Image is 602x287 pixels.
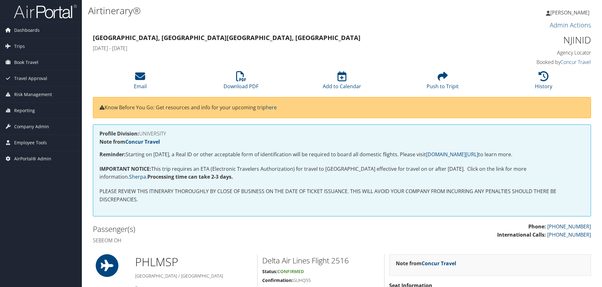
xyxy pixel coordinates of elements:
[99,187,584,204] p: PLEASE REVIEW THIS ITINERARY THOROUGHLY BY CLOSE OF BUSINESS ON THE DATE OF TICKET ISSUANCE. THIS...
[266,104,277,111] a: here
[14,151,51,167] span: AirPortal® Admin
[277,268,304,274] span: Confirmed
[99,165,151,172] strong: IMPORTANT NOTICE:
[88,4,427,17] h1: Airtinerary®
[99,104,584,112] p: Know Before You Go: Get resources and info for your upcoming trip
[93,237,337,244] h4: Sebeom Oh
[396,260,456,267] strong: Note from
[14,38,25,54] span: Trips
[474,33,591,47] h1: NJINID
[14,119,49,135] span: Company Admin
[135,273,253,279] h5: [GEOGRAPHIC_DATA] / [GEOGRAPHIC_DATA]
[14,71,47,86] span: Travel Approval
[14,4,77,19] img: airportal-logo.png
[262,255,379,266] h2: Delta Air Lines Flight 2516
[323,75,361,90] a: Add to Calendar
[99,131,584,136] h4: UNIVERSITY
[99,151,126,158] strong: Reminder:
[262,277,293,283] strong: Confirmation:
[262,277,379,284] h5: GUHQ55
[427,75,459,90] a: Push to Tripit
[546,3,596,22] a: [PERSON_NAME]
[547,231,591,238] a: [PHONE_NUMBER]
[550,9,589,16] span: [PERSON_NAME]
[224,75,258,90] a: Download PDF
[14,22,40,38] span: Dashboards
[535,75,552,90] a: History
[497,231,546,238] strong: International Calls:
[14,87,52,102] span: Risk Management
[99,138,160,145] strong: Note from
[93,33,361,42] strong: [GEOGRAPHIC_DATA], [GEOGRAPHIC_DATA] [GEOGRAPHIC_DATA], [GEOGRAPHIC_DATA]
[147,173,233,180] strong: Processing time can take 2-3 days.
[560,59,591,66] a: Concur Travel
[474,59,591,66] h4: Booked by
[550,21,591,29] a: Admin Actions
[99,151,584,159] p: Starting on [DATE], a Real ID or other acceptable form of identification will be required to boar...
[93,224,337,234] h2: Passenger(s)
[14,55,38,70] span: Book Travel
[99,165,584,181] p: This trip requires an ETA (Electronic Travelers Authorization) for travel to [GEOGRAPHIC_DATA] ef...
[528,223,546,230] strong: Phone:
[262,268,277,274] strong: Status:
[14,135,47,151] span: Employee Tools
[422,260,456,267] a: Concur Travel
[426,151,478,158] a: [DOMAIN_NAME][URL]
[135,254,253,270] h1: PHL MSP
[134,75,147,90] a: Email
[129,173,146,180] a: Sherpa
[547,223,591,230] a: [PHONE_NUMBER]
[93,45,464,52] h4: [DATE] - [DATE]
[474,49,591,56] h4: Agency Locator
[14,103,35,118] span: Reporting
[99,130,139,137] strong: Profile Division:
[125,138,160,145] a: Concur Travel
